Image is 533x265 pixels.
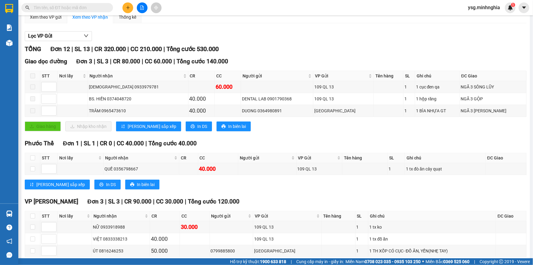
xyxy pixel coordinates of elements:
span: In DS [106,181,116,188]
img: logo-vxr [5,4,13,13]
span: In DS [197,123,207,130]
span: [PERSON_NAME] sắp xếp [128,123,176,130]
td: Sài Gòn [313,105,374,117]
div: [GEOGRAPHIC_DATA] [254,248,320,254]
div: 1 [356,224,367,230]
span: | [81,140,82,147]
span: VP Gửi [315,73,367,79]
span: printer [191,124,195,129]
button: file-add [137,2,148,13]
span: | [173,58,175,65]
img: icon-new-feature [508,5,513,10]
span: Nơi lấy [59,213,86,219]
span: Người gửi [240,155,290,161]
td: 109 QL 13 [313,81,374,93]
td: Sài Gòn [253,245,322,257]
th: CC [198,153,238,163]
span: CR 0 [100,140,112,147]
span: CC 40.000 [117,140,144,147]
div: 60.000 [216,83,240,91]
div: BS. HIỀN 0374048720 [89,95,187,102]
span: | [71,45,73,53]
th: CR [179,153,198,163]
td: NGÃ 3 [PERSON_NAME] [460,105,527,117]
span: Hỗ trợ kỹ thuật: [230,258,286,265]
span: Người nhận [89,73,182,79]
div: 0799885800 [211,248,252,254]
strong: 0369 525 060 [443,259,469,264]
span: Đơn 3 [87,198,104,205]
span: In biên lai [137,181,155,188]
span: notification [6,238,12,244]
span: message [6,252,12,258]
div: 1 hộp răng [416,95,458,102]
button: plus [122,2,133,13]
button: printerIn DS [186,121,212,131]
span: Nơi lấy [59,73,82,79]
div: ÚT 0816246253 [93,248,149,254]
span: CR 320.000 [94,45,126,53]
span: VP Gửi [255,213,315,219]
div: 1 [356,248,367,254]
span: CC 210.000 [130,45,162,53]
span: CC 30.000 [156,198,183,205]
th: Tên hàng [322,211,356,221]
div: VIỆT 0833338213 [93,236,149,242]
td: 109 QL 13 [253,221,322,233]
div: 109 QL 13 [298,166,341,172]
td: NGÃ 3 GỘP [460,93,527,105]
div: Xem theo VP gửi [30,14,61,21]
span: CC 60.000 [145,58,172,65]
th: SL [388,153,405,163]
th: CC [180,211,210,221]
th: Tên hàng [342,153,388,163]
span: down [84,33,89,38]
th: CC [215,71,241,81]
span: VP [PERSON_NAME] [25,198,78,205]
span: Tổng cước 530.000 [166,45,219,53]
span: search [25,6,30,10]
span: SL 1 [84,140,95,147]
span: Đơn 12 [50,45,70,53]
th: Ghi chú [368,211,496,221]
td: NGÃ 3 SÔNG LŨY [460,81,527,93]
span: | [114,140,115,147]
span: Lọc VP Gửi [28,32,52,40]
div: 40.000 [199,165,237,173]
div: 40.000 [151,235,179,243]
span: In biên lai [228,123,246,130]
div: 109 QL 13 [314,95,373,102]
input: Tìm tên, số ĐT hoặc mã đơn [34,4,106,11]
div: 109 QL 13 [254,224,320,230]
th: CR [150,211,180,221]
span: Giao dọc đường [25,58,67,65]
div: 1 cục đen qa [416,84,458,90]
div: 1 tx ko [369,224,495,230]
span: | [142,58,143,65]
div: 1 [404,95,414,102]
span: | [94,58,95,65]
span: Đơn 3 [76,58,93,65]
div: 1 [404,107,414,114]
span: ⚪️ [422,260,424,263]
button: sort-ascending[PERSON_NAME] sắp xếp [116,121,181,131]
div: 109 QL 13 [314,84,373,90]
span: | [110,58,111,65]
span: Người nhận [105,155,173,161]
div: 30.000 [181,223,209,231]
td: 109 QL 13 [253,233,322,245]
span: | [121,198,123,205]
span: | [127,45,129,53]
span: Tổng cước 120.000 [188,198,239,205]
span: | [145,140,147,147]
span: Miền Nam [345,258,421,265]
th: Tên hàng [374,71,404,81]
div: DENTAL LAB 0901790368 [242,95,312,102]
span: aim [154,6,158,10]
div: 1 BÌA NHỰA GT [416,107,458,114]
span: printer [130,182,134,187]
span: CR 80.000 [113,58,140,65]
span: Cung cấp máy in - giấy in: [296,258,344,265]
span: plus [126,6,130,10]
div: 1 [356,236,367,242]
